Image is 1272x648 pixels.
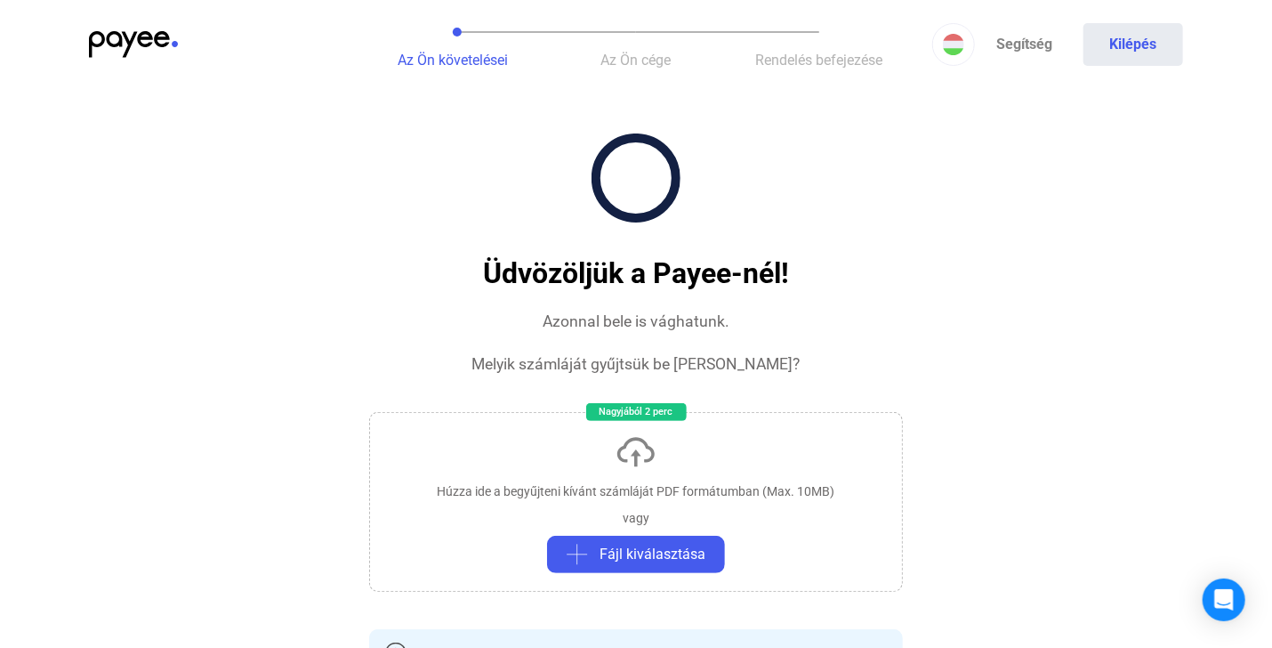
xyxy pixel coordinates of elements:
img: plus-grey [567,544,588,565]
h1: Üdvözöljük a Payee-nél! [483,258,789,289]
img: payee-logo [89,31,178,58]
img: HU [943,34,964,55]
div: Nagyjából 2 perc [586,403,687,421]
a: Segítség [975,23,1075,66]
div: vagy [623,509,649,527]
button: HU [932,23,975,66]
span: Fájl kiválasztása [600,544,705,565]
span: Rendelés befejezése [756,52,883,69]
div: Azonnal bele is vághatunk. [543,311,729,332]
button: Kilépés [1083,23,1183,66]
span: Az Ön követelései [398,52,508,69]
button: plus-greyFájl kiválasztása [547,536,725,573]
img: upload-cloud [615,431,657,474]
div: Open Intercom Messenger [1203,579,1245,621]
div: Melyik számláját gyűjtsük be [PERSON_NAME]? [472,353,801,375]
span: Az Ön cége [601,52,672,69]
div: Húzza ide a begyűjteni kívánt számláját PDF formátumban (Max. 10MB) [438,482,835,500]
